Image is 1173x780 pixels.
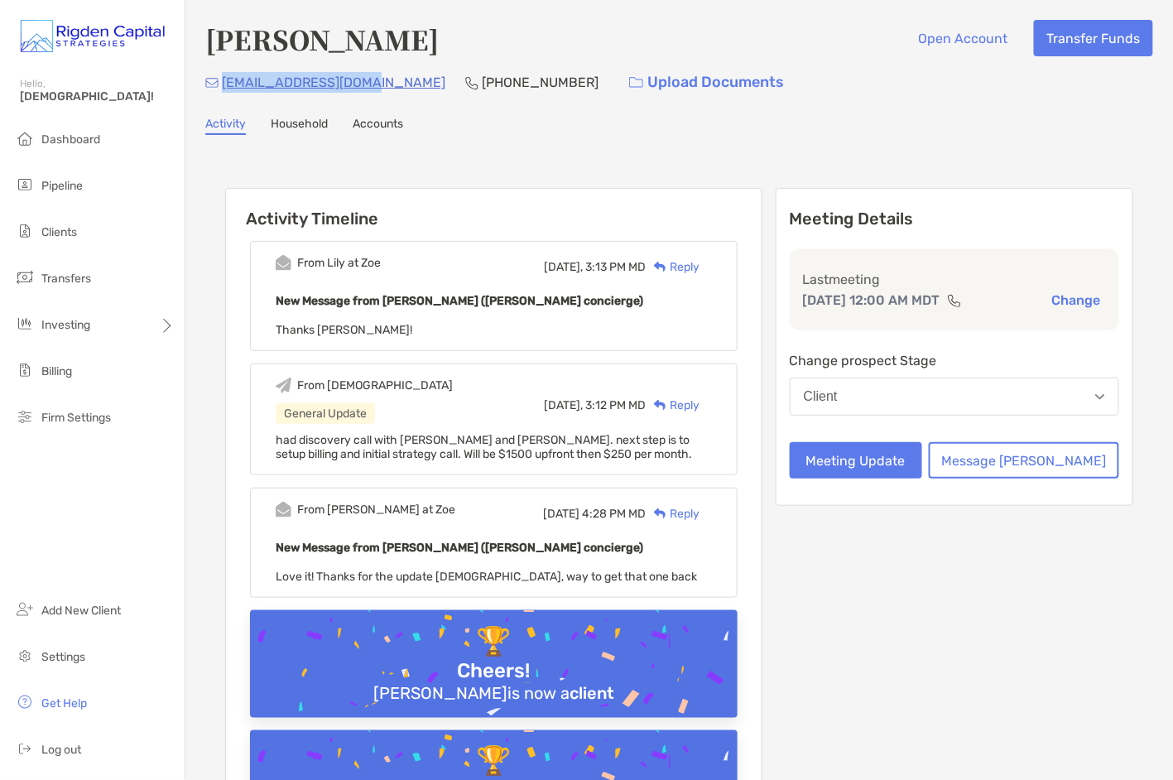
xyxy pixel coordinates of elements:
[41,225,77,239] span: Clients
[543,507,579,521] span: [DATE]
[41,604,121,618] span: Add New Client
[570,683,614,703] b: client
[469,745,517,779] div: 🏆
[1034,20,1153,56] button: Transfer Funds
[582,507,646,521] span: 4:28 PM MD
[222,72,445,93] p: [EMAIL_ADDRESS][DOMAIN_NAME]
[654,400,666,411] img: Reply icon
[1047,291,1106,309] button: Change
[20,89,175,104] span: [DEMOGRAPHIC_DATA]!
[41,743,81,757] span: Log out
[654,508,666,519] img: Reply icon
[585,398,646,412] span: 3:12 PM MD
[41,179,83,193] span: Pipeline
[15,646,35,666] img: settings icon
[276,502,291,518] img: Event icon
[465,76,478,89] img: Phone Icon
[205,20,439,58] h4: [PERSON_NAME]
[646,258,699,276] div: Reply
[276,433,692,461] span: had discovery call with [PERSON_NAME] and [PERSON_NAME]. next step is to setup billing and initia...
[15,739,35,758] img: logout icon
[803,269,1106,290] p: Last meeting
[15,314,35,334] img: investing icon
[276,294,643,308] b: New Message from [PERSON_NAME] ([PERSON_NAME] concierge)
[469,625,517,659] div: 🏆
[15,267,35,287] img: transfers icon
[205,117,246,135] a: Activity
[804,389,838,404] div: Client
[205,78,219,88] img: Email Icon
[15,128,35,148] img: dashboard icon
[41,650,85,664] span: Settings
[790,209,1119,229] p: Meeting Details
[226,189,762,229] h6: Activity Timeline
[1095,394,1105,400] img: Open dropdown arrow
[482,72,599,93] p: [PHONE_NUMBER]
[297,503,455,517] div: From [PERSON_NAME] at Zoe
[654,262,666,272] img: Reply icon
[41,272,91,286] span: Transfers
[906,20,1021,56] button: Open Account
[271,117,328,135] a: Household
[544,398,583,412] span: [DATE],
[20,7,165,66] img: Zoe Logo
[15,692,35,712] img: get-help icon
[276,403,375,424] div: General Update
[585,260,646,274] span: 3:13 PM MD
[297,378,453,392] div: From [DEMOGRAPHIC_DATA]
[790,442,922,479] button: Meeting Update
[41,411,111,425] span: Firm Settings
[629,77,643,89] img: button icon
[15,599,35,619] img: add_new_client icon
[929,442,1119,479] button: Message [PERSON_NAME]
[276,323,412,337] span: Thanks [PERSON_NAME]!
[276,255,291,271] img: Event icon
[276,541,643,555] b: New Message from [PERSON_NAME] ([PERSON_NAME] concierge)
[297,256,381,270] div: From Lily at Zoe
[15,175,35,195] img: pipeline icon
[803,290,940,311] p: [DATE] 12:00 AM MDT
[41,318,90,332] span: Investing
[618,65,795,100] a: Upload Documents
[15,221,35,241] img: clients icon
[790,378,1119,416] button: Client
[544,260,583,274] span: [DATE],
[15,360,35,380] img: billing icon
[947,294,962,307] img: communication type
[790,350,1119,371] p: Change prospect Stage
[15,407,35,426] img: firm-settings icon
[646,397,699,414] div: Reply
[276,378,291,393] img: Event icon
[646,505,699,522] div: Reply
[276,570,697,584] span: Love it! Thanks for the update [DEMOGRAPHIC_DATA], way to get that one back
[41,696,87,710] span: Get Help
[41,132,100,147] span: Dashboard
[450,659,536,683] div: Cheers!
[41,364,72,378] span: Billing
[250,610,738,754] img: Confetti
[367,683,621,703] div: [PERSON_NAME] is now a
[353,117,403,135] a: Accounts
